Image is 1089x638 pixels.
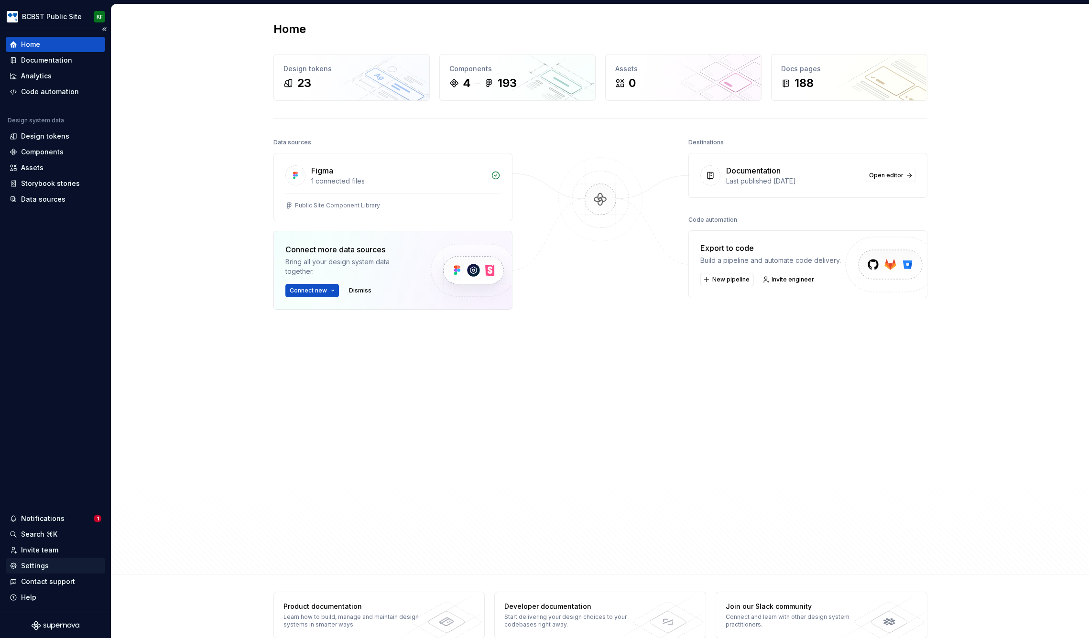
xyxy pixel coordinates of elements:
a: Data sources [6,192,105,207]
div: Join our Slack community [726,602,865,611]
div: Design tokens [21,131,69,141]
div: Analytics [21,71,52,81]
div: Contact support [21,577,75,586]
div: Home [21,40,40,49]
span: 1 [94,515,101,522]
div: Data sources [273,136,311,149]
a: Analytics [6,68,105,84]
span: Connect new [290,287,327,294]
div: Public Site Component Library [295,202,380,209]
button: New pipeline [700,273,754,286]
button: Connect new [285,284,339,297]
a: Components4193 [439,54,596,101]
div: Export to code [700,242,841,254]
div: Invite team [21,545,58,555]
div: Help [21,593,36,602]
a: Design tokens [6,129,105,144]
a: Components [6,144,105,160]
div: Search ⌘K [21,530,57,539]
div: 4 [463,76,471,91]
div: Build a pipeline and automate code delivery. [700,256,841,265]
div: 23 [297,76,311,91]
div: Start delivering your design choices to your codebases right away. [504,613,643,628]
span: Dismiss [349,287,371,294]
div: Destinations [688,136,724,149]
a: Assets0 [605,54,762,101]
button: Collapse sidebar [98,22,111,36]
div: Assets [21,163,44,173]
div: Assets [615,64,751,74]
button: Contact support [6,574,105,589]
div: BCBST Public Site [22,12,82,22]
div: Documentation [21,55,72,65]
a: Invite engineer [760,273,818,286]
img: b44e7a6b-69a5-43df-ae42-963d7259159b.png [7,11,18,22]
div: Connect and learn with other design system practitioners. [726,613,865,628]
a: Figma1 connected filesPublic Site Component Library [273,153,512,221]
div: Storybook stories [21,179,80,188]
div: Design system data [8,117,64,124]
div: Developer documentation [504,602,643,611]
div: Last published [DATE] [726,176,859,186]
div: Figma [311,165,333,176]
div: Bring all your design system data together. [285,257,414,276]
div: 193 [498,76,517,91]
div: Code automation [21,87,79,97]
a: Design tokens23 [273,54,430,101]
div: 188 [795,76,814,91]
a: Storybook stories [6,176,105,191]
span: Open editor [869,172,904,179]
div: 1 connected files [311,176,485,186]
div: Design tokens [283,64,420,74]
button: Help [6,590,105,605]
span: New pipeline [712,276,750,283]
a: Docs pages188 [771,54,927,101]
a: Documentation [6,53,105,68]
a: Code automation [6,84,105,99]
div: Learn how to build, manage and maintain design systems in smarter ways. [283,613,423,628]
div: Docs pages [781,64,917,74]
span: Invite engineer [772,276,814,283]
div: Connect more data sources [285,244,414,255]
a: Home [6,37,105,52]
a: Settings [6,558,105,573]
div: Code automation [688,213,737,227]
div: Product documentation [283,602,423,611]
button: BCBST Public SiteKF [2,6,109,27]
div: Components [449,64,586,74]
a: Assets [6,160,105,175]
div: Notifications [21,514,65,523]
div: Settings [21,561,49,571]
div: Components [21,147,64,157]
button: Dismiss [345,284,376,297]
div: Documentation [726,165,781,176]
div: 0 [629,76,636,91]
button: Search ⌘K [6,527,105,542]
h2: Home [273,22,306,37]
svg: Supernova Logo [32,621,79,630]
div: KF [97,13,103,21]
div: Data sources [21,195,65,204]
button: Notifications1 [6,511,105,526]
a: Open editor [865,169,915,182]
a: Invite team [6,542,105,558]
